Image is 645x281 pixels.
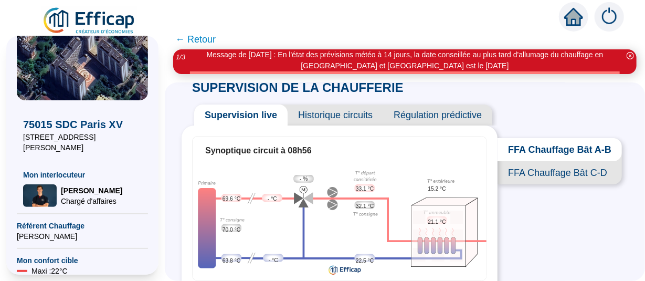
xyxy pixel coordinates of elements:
span: Référent Chauffage [17,221,148,231]
span: [PERSON_NAME] [61,185,122,196]
span: - °C [268,195,277,203]
i: 1 / 3 [176,53,185,61]
span: Mon confort cible [17,255,148,266]
span: Supervision live [194,105,288,126]
span: - °C [269,256,278,264]
span: Maxi : 22 °C [31,266,68,276]
span: SUPERVISION DE LA CHAUFFERIE [182,80,414,95]
span: Mon interlocuteur [23,170,142,180]
div: Message de [DATE] : En l'état des prévisions météo à 14 jours, la date conseillée au plus tard d'... [190,49,620,71]
span: ← Retour [175,32,216,47]
span: - % [300,175,308,183]
span: 15.2 °C [428,185,446,193]
span: 33.1 °C [356,185,374,193]
span: [PERSON_NAME] [17,231,148,242]
img: alerts [595,2,624,32]
span: close-circle [627,52,634,59]
span: [STREET_ADDRESS][PERSON_NAME] [23,132,142,153]
div: Synoptique circuit à 08h56 [205,144,474,157]
div: Synoptique [193,165,487,278]
span: Historique circuits [288,105,383,126]
span: 75015 SDC Paris XV [23,117,142,132]
img: Chargé d'affaires [23,184,57,207]
span: Régulation prédictive [383,105,492,126]
span: Chargé d'affaires [61,196,122,206]
span: home [564,7,583,26]
span: 32.1 °C [356,202,374,210]
span: 22.5 °C [356,257,374,265]
span: 70.0 °C [223,226,240,234]
span: 69.6 °C [223,195,240,203]
img: circuit-supervision.724c8d6b72cc0638e748.png [193,165,487,278]
span: 63.8 °C [223,257,240,265]
img: efficap energie logo [42,6,137,36]
span: FFA Chauffage Bât A-B [498,138,622,161]
span: FFA Chauffage Bât C-D [498,161,622,184]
